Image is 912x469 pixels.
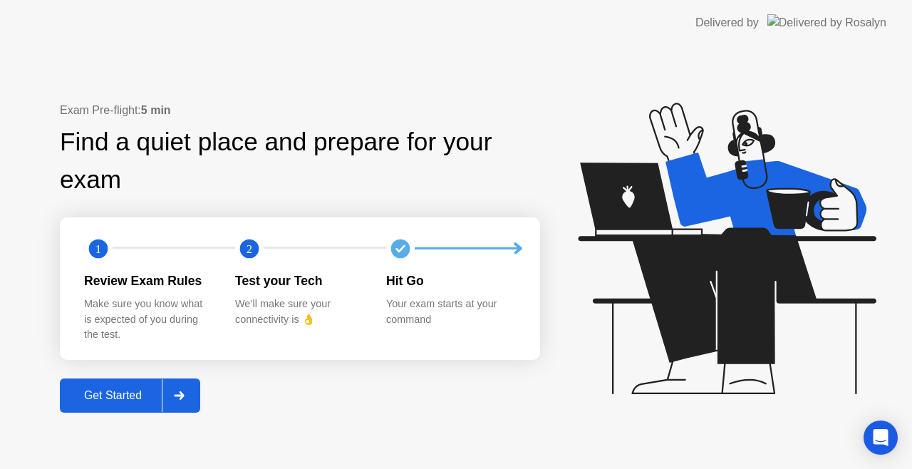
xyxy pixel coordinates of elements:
[386,272,514,290] div: Hit Go
[235,272,363,290] div: Test your Tech
[235,297,363,327] div: We’ll make sure your connectivity is 👌
[386,297,514,327] div: Your exam starts at your command
[767,14,886,31] img: Delivered by Rosalyn
[64,389,162,402] div: Get Started
[84,297,212,343] div: Make sure you know what is expected of you during the test.
[95,242,101,255] text: 1
[60,378,200,413] button: Get Started
[695,14,759,31] div: Delivered by
[60,102,540,119] div: Exam Pre-flight:
[864,421,898,455] div: Open Intercom Messenger
[141,104,171,116] b: 5 min
[247,242,252,255] text: 2
[60,123,540,199] div: Find a quiet place and prepare for your exam
[84,272,212,290] div: Review Exam Rules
